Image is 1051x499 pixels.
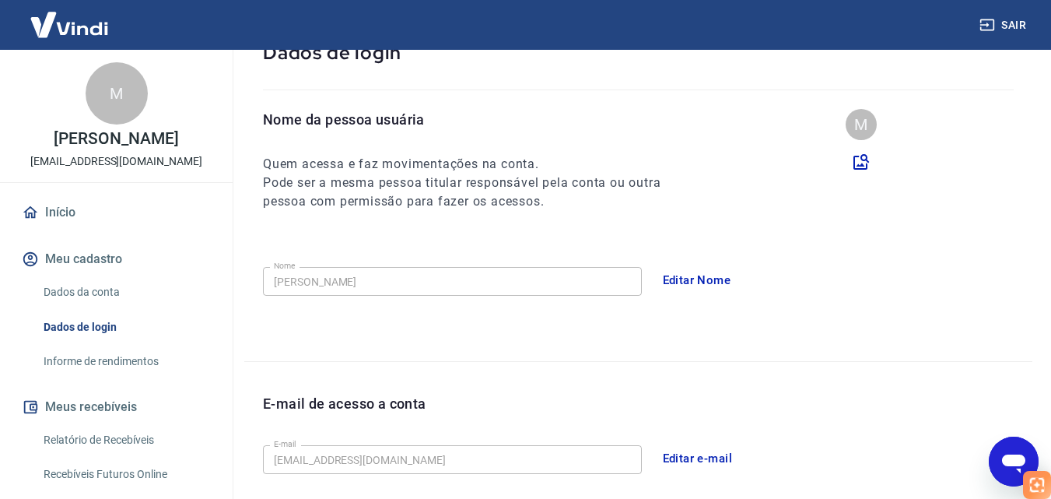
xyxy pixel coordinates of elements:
p: Dados de login [263,40,1014,65]
a: Início [19,195,214,230]
label: E-mail [274,438,296,450]
a: Relatório de Recebíveis [37,424,214,456]
h6: Pode ser a mesma pessoa titular responsável pela conta ou outra pessoa com permissão para fazer o... [263,174,689,211]
div: M [86,62,148,125]
a: Recebíveis Futuros Online [37,459,214,490]
button: Editar Nome [654,264,740,297]
a: Informe de rendimentos [37,346,214,378]
button: Sair [976,11,1032,40]
div: M [846,109,877,140]
p: E-mail de acesso a conta [263,393,426,414]
p: Nome da pessoa usuária [263,109,689,130]
a: Dados de login [37,311,214,343]
label: Nome [274,260,296,272]
button: Meu cadastro [19,242,214,276]
p: [PERSON_NAME] [54,131,178,147]
a: Dados da conta [37,276,214,308]
img: Vindi [19,1,120,48]
h6: Quem acessa e faz movimentações na conta. [263,155,689,174]
p: [EMAIL_ADDRESS][DOMAIN_NAME] [30,153,202,170]
iframe: Botão para abrir a janela de mensagens [989,437,1039,487]
button: Editar e-mail [654,442,741,475]
button: Meus recebíveis [19,390,214,424]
